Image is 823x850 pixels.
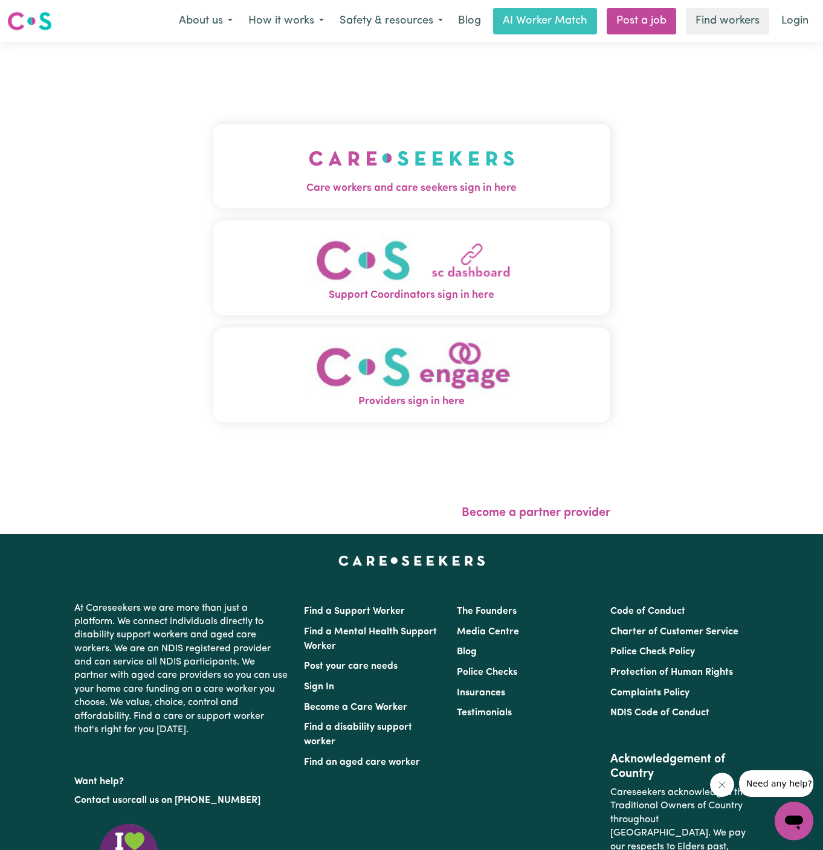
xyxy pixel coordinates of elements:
[304,703,407,712] a: Become a Care Worker
[457,607,517,616] a: The Founders
[74,597,289,742] p: At Careseekers we are more than just a platform. We connect individuals directly to disability su...
[74,770,289,788] p: Want help?
[304,723,412,747] a: Find a disability support worker
[213,394,610,410] span: Providers sign in here
[131,796,260,805] a: call us on [PHONE_NUMBER]
[240,8,332,34] button: How it works
[304,682,334,692] a: Sign In
[610,668,733,677] a: Protection of Human Rights
[304,662,398,671] a: Post your care needs
[610,627,738,637] a: Charter of Customer Service
[493,8,597,34] a: AI Worker Match
[304,607,405,616] a: Find a Support Worker
[610,688,689,698] a: Complaints Policy
[457,647,477,657] a: Blog
[610,607,685,616] a: Code of Conduct
[462,507,610,519] a: Become a partner provider
[338,556,485,565] a: Careseekers home page
[710,773,734,797] iframe: Close message
[7,7,52,35] a: Careseekers logo
[213,124,610,208] button: Care workers and care seekers sign in here
[7,10,52,32] img: Careseekers logo
[213,181,610,196] span: Care workers and care seekers sign in here
[74,796,122,805] a: Contact us
[451,8,488,34] a: Blog
[774,8,816,34] a: Login
[610,708,709,718] a: NDIS Code of Conduct
[686,8,769,34] a: Find workers
[607,8,676,34] a: Post a job
[171,8,240,34] button: About us
[610,752,749,781] h2: Acknowledgement of Country
[457,708,512,718] a: Testimonials
[457,688,505,698] a: Insurances
[304,758,420,767] a: Find an aged care worker
[74,789,289,812] p: or
[304,627,437,651] a: Find a Mental Health Support Worker
[213,288,610,303] span: Support Coordinators sign in here
[457,627,519,637] a: Media Centre
[739,770,813,797] iframe: Message from company
[457,668,517,677] a: Police Checks
[775,802,813,840] iframe: Button to launch messaging window
[213,327,610,422] button: Providers sign in here
[332,8,451,34] button: Safety & resources
[610,647,695,657] a: Police Check Policy
[213,221,610,315] button: Support Coordinators sign in here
